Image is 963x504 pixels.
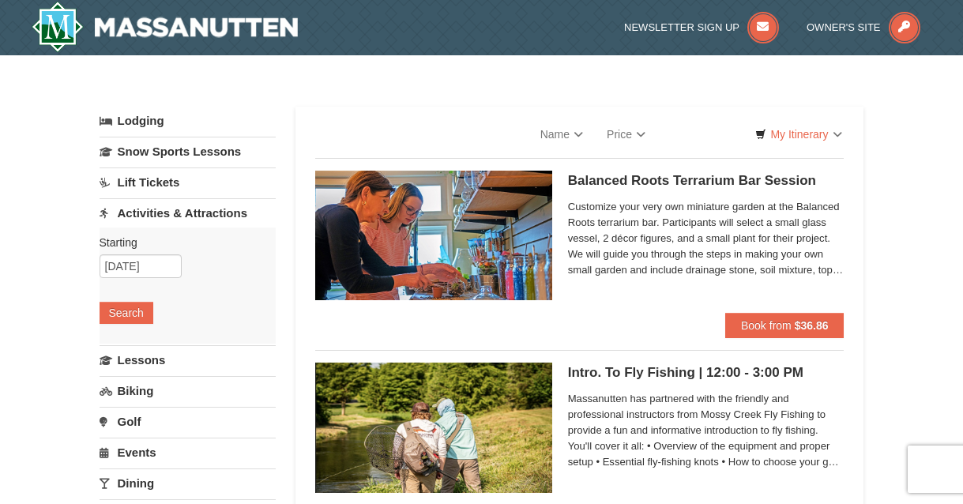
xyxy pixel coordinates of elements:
[100,167,276,197] a: Lift Tickets
[745,122,852,146] a: My Itinerary
[100,198,276,228] a: Activities & Attractions
[100,235,264,250] label: Starting
[32,2,299,52] a: Massanutten Resort
[568,173,845,189] h5: Balanced Roots Terrarium Bar Session
[100,345,276,374] a: Lessons
[725,313,845,338] button: Book from $36.86
[624,21,779,33] a: Newsletter Sign Up
[100,407,276,436] a: Golf
[32,2,299,52] img: Massanutten Resort Logo
[624,21,739,33] span: Newsletter Sign Up
[100,376,276,405] a: Biking
[100,302,153,324] button: Search
[795,319,829,332] strong: $36.86
[568,365,845,381] h5: Intro. To Fly Fishing | 12:00 - 3:00 PM
[100,468,276,498] a: Dining
[529,118,595,150] a: Name
[807,21,920,33] a: Owner's Site
[568,199,845,278] span: Customize your very own miniature garden at the Balanced Roots terrarium bar. Participants will s...
[100,438,276,467] a: Events
[100,137,276,166] a: Snow Sports Lessons
[315,171,552,300] img: 18871151-30-393e4332.jpg
[807,21,881,33] span: Owner's Site
[315,363,552,492] img: 18871151-82-77455338.jpg
[741,319,792,332] span: Book from
[568,391,845,470] span: Massanutten has partnered with the friendly and professional instructors from Mossy Creek Fly Fis...
[595,118,657,150] a: Price
[100,107,276,135] a: Lodging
